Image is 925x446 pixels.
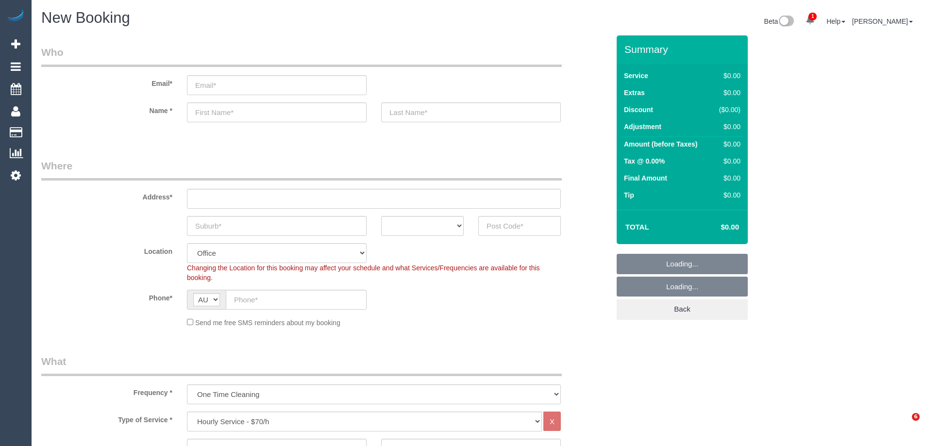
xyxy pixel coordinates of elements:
[624,139,697,149] label: Amount (before Taxes)
[624,105,653,115] label: Discount
[187,75,367,95] input: Email*
[195,319,340,327] span: Send me free SMS reminders about my booking
[764,17,794,25] a: Beta
[912,413,920,421] span: 6
[624,156,665,166] label: Tax @ 0.00%
[692,223,739,231] h4: $0.00
[226,290,367,310] input: Phone*
[187,264,540,281] span: Changing the Location for this booking may affect your schedule and what Services/Frequencies are...
[34,102,180,116] label: Name *
[617,299,748,319] a: Back
[624,122,661,132] label: Adjustment
[34,243,180,256] label: Location
[34,75,180,88] label: Email*
[715,190,740,200] div: $0.00
[715,156,740,166] div: $0.00
[801,10,820,31] a: 1
[34,384,180,397] label: Frequency *
[715,88,740,98] div: $0.00
[34,412,180,425] label: Type of Service *
[41,45,562,67] legend: Who
[624,44,743,55] h3: Summary
[852,17,913,25] a: [PERSON_NAME]
[624,88,645,98] label: Extras
[41,159,562,181] legend: Where
[778,16,794,28] img: New interface
[624,190,634,200] label: Tip
[34,189,180,202] label: Address*
[715,173,740,183] div: $0.00
[41,9,130,26] span: New Booking
[715,139,740,149] div: $0.00
[41,354,562,376] legend: What
[715,122,740,132] div: $0.00
[187,102,367,122] input: First Name*
[6,10,25,23] img: Automaid Logo
[624,71,648,81] label: Service
[715,71,740,81] div: $0.00
[624,173,667,183] label: Final Amount
[34,290,180,303] label: Phone*
[381,102,561,122] input: Last Name*
[892,413,915,436] iframe: Intercom live chat
[808,13,817,20] span: 1
[826,17,845,25] a: Help
[187,216,367,236] input: Suburb*
[478,216,561,236] input: Post Code*
[715,105,740,115] div: ($0.00)
[625,223,649,231] strong: Total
